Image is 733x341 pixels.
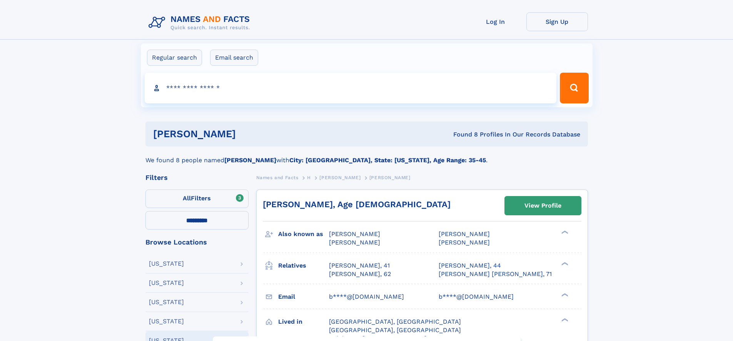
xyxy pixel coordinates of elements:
[149,261,184,267] div: [US_STATE]
[505,196,581,215] a: View Profile
[263,200,451,209] a: [PERSON_NAME], Age [DEMOGRAPHIC_DATA]
[319,173,361,182] a: [PERSON_NAME]
[278,290,329,303] h3: Email
[145,239,249,246] div: Browse Locations
[153,129,345,139] h1: [PERSON_NAME]
[559,230,569,235] div: ❯
[278,315,329,328] h3: Lived in
[307,175,311,180] span: H
[149,318,184,324] div: [US_STATE]
[329,230,380,238] span: [PERSON_NAME]
[329,239,380,246] span: [PERSON_NAME]
[465,12,526,31] a: Log In
[278,259,329,272] h3: Relatives
[149,280,184,286] div: [US_STATE]
[147,50,202,66] label: Regular search
[145,146,588,165] div: We found 8 people named with .
[439,261,501,270] a: [PERSON_NAME], 44
[319,175,361,180] span: [PERSON_NAME]
[145,174,249,181] div: Filters
[329,270,391,278] a: [PERSON_NAME], 62
[439,239,490,246] span: [PERSON_NAME]
[329,318,461,325] span: [GEOGRAPHIC_DATA], [GEOGRAPHIC_DATA]
[559,292,569,297] div: ❯
[145,190,249,208] label: Filters
[344,130,580,139] div: Found 8 Profiles In Our Records Database
[278,228,329,241] h3: Also known as
[369,175,411,180] span: [PERSON_NAME]
[307,173,311,182] a: H
[526,12,588,31] a: Sign Up
[210,50,258,66] label: Email search
[145,12,256,33] img: Logo Names and Facts
[559,261,569,266] div: ❯
[149,299,184,305] div: [US_STATE]
[329,261,390,270] a: [PERSON_NAME], 41
[256,173,299,182] a: Names and Facts
[524,197,561,215] div: View Profile
[183,195,191,202] span: All
[559,317,569,322] div: ❯
[439,270,552,278] a: [PERSON_NAME] [PERSON_NAME], 71
[289,156,486,164] b: City: [GEOGRAPHIC_DATA], State: [US_STATE], Age Range: 35-45
[439,230,490,238] span: [PERSON_NAME]
[145,73,557,103] input: search input
[224,156,276,164] b: [PERSON_NAME]
[329,326,461,334] span: [GEOGRAPHIC_DATA], [GEOGRAPHIC_DATA]
[560,73,588,103] button: Search Button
